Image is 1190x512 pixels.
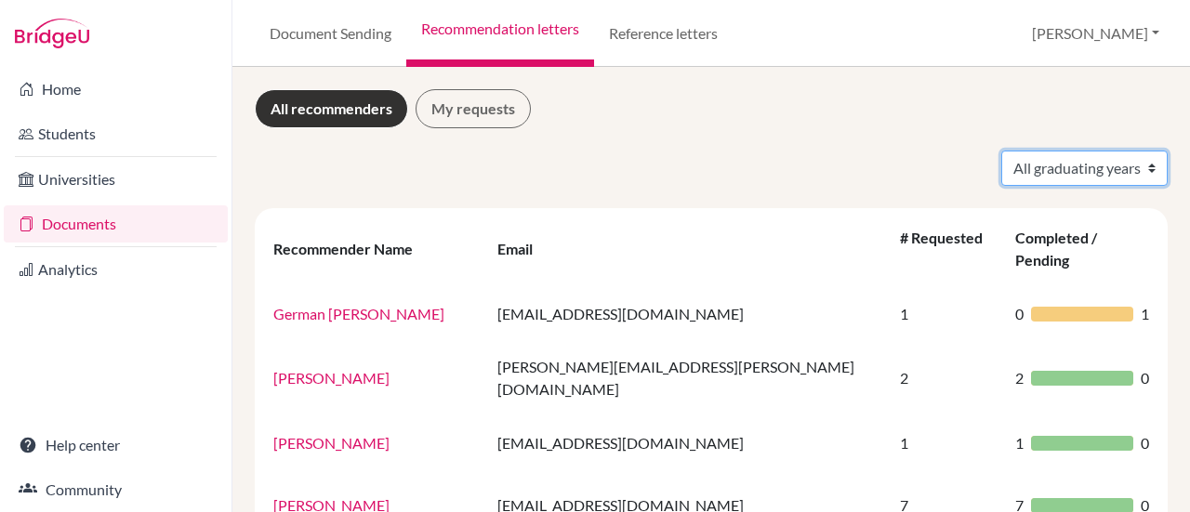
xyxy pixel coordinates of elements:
[1015,432,1024,454] span: 1
[4,161,228,198] a: Universities
[1141,303,1149,325] span: 1
[15,19,89,48] img: Bridge-U
[497,240,551,257] div: Email
[4,205,228,243] a: Documents
[273,305,444,322] a: German [PERSON_NAME]
[4,115,228,152] a: Students
[4,71,228,108] a: Home
[273,434,390,452] a: [PERSON_NAME]
[486,412,889,474] td: [EMAIL_ADDRESS][DOMAIN_NAME]
[4,471,228,508] a: Community
[1015,229,1097,269] div: Completed / Pending
[1141,367,1149,389] span: 0
[889,345,1004,412] td: 2
[4,427,228,464] a: Help center
[486,282,889,345] td: [EMAIL_ADDRESS][DOMAIN_NAME]
[486,345,889,412] td: [PERSON_NAME][EMAIL_ADDRESS][PERSON_NAME][DOMAIN_NAME]
[1141,432,1149,454] span: 0
[1015,367,1024,389] span: 2
[416,89,531,128] a: My requests
[900,229,983,269] div: # Requested
[889,282,1004,345] td: 1
[1024,16,1168,51] button: [PERSON_NAME]
[4,251,228,288] a: Analytics
[1015,303,1024,325] span: 0
[255,89,408,128] a: All recommenders
[273,369,390,387] a: [PERSON_NAME]
[889,412,1004,474] td: 1
[273,240,431,257] div: Recommender Name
